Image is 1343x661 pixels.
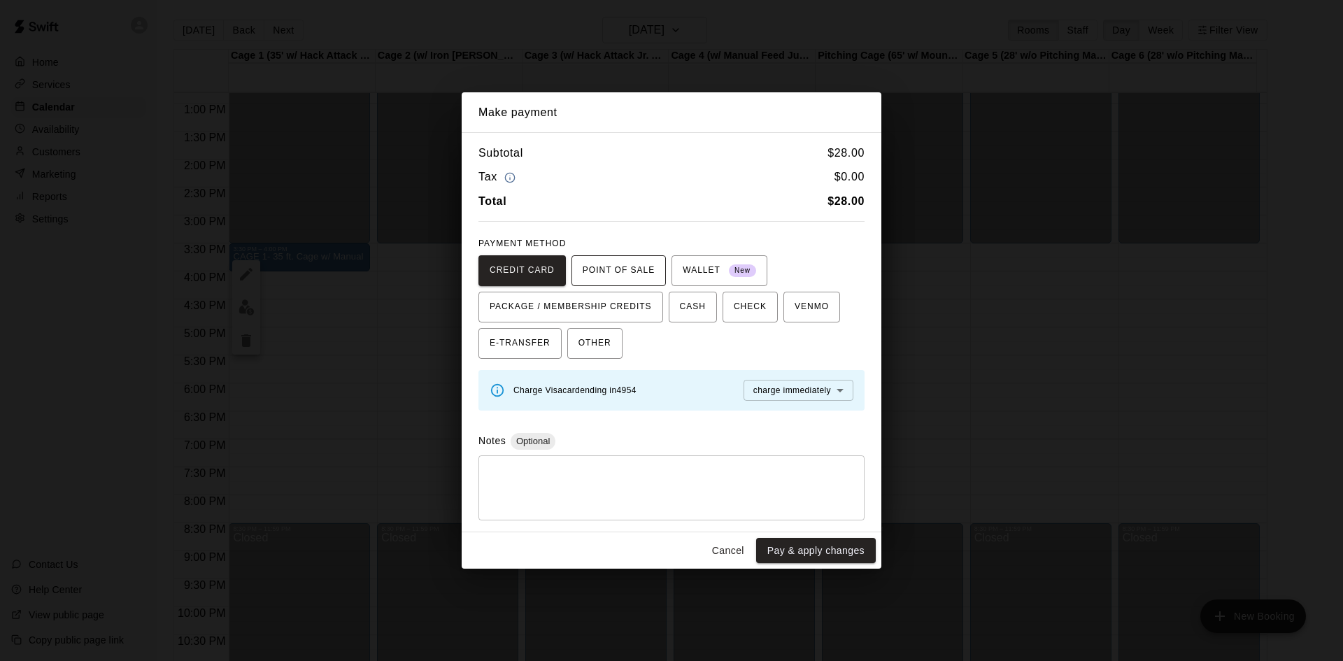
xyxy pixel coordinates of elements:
[578,332,611,355] span: OTHER
[683,260,756,282] span: WALLET
[478,168,519,187] h6: Tax
[723,292,778,322] button: CHECK
[478,255,566,286] button: CREDIT CARD
[478,239,566,248] span: PAYMENT METHOD
[567,328,623,359] button: OTHER
[834,168,865,187] h6: $ 0.00
[583,260,655,282] span: POINT OF SALE
[462,92,881,133] h2: Make payment
[511,436,555,446] span: Optional
[478,195,506,207] b: Total
[756,538,876,564] button: Pay & apply changes
[478,292,663,322] button: PACKAGE / MEMBERSHIP CREDITS
[734,296,767,318] span: CHECK
[513,385,637,395] span: Charge Visa card ending in 4954
[478,435,506,446] label: Notes
[571,255,666,286] button: POINT OF SALE
[680,296,706,318] span: CASH
[795,296,829,318] span: VENMO
[490,260,555,282] span: CREDIT CARD
[827,144,865,162] h6: $ 28.00
[753,385,831,395] span: charge immediately
[783,292,840,322] button: VENMO
[729,262,756,280] span: New
[706,538,751,564] button: Cancel
[669,292,717,322] button: CASH
[478,328,562,359] button: E-TRANSFER
[490,332,550,355] span: E-TRANSFER
[671,255,767,286] button: WALLET New
[827,195,865,207] b: $ 28.00
[478,144,523,162] h6: Subtotal
[490,296,652,318] span: PACKAGE / MEMBERSHIP CREDITS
